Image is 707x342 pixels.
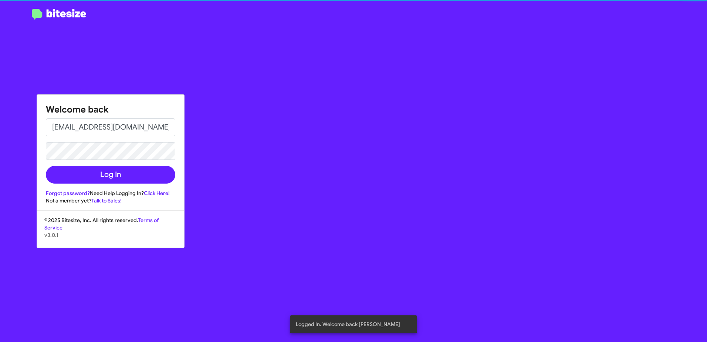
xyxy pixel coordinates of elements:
p: v3.0.1 [44,231,177,239]
span: Logged In. Welcome back [PERSON_NAME] [296,321,400,328]
div: Not a member yet? [46,197,175,204]
div: Need Help Logging In? [46,190,175,197]
a: Click Here! [144,190,170,197]
a: Forgot password? [46,190,90,197]
button: Log In [46,166,175,184]
div: © 2025 Bitesize, Inc. All rights reserved. [37,217,184,248]
a: Talk to Sales! [91,197,122,204]
h1: Welcome back [46,104,175,115]
input: Email address [46,118,175,136]
a: Terms of Service [44,217,159,231]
